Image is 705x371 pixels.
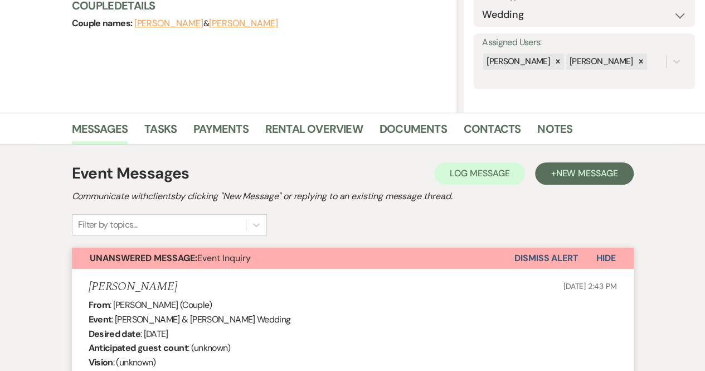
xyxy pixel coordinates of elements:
b: Vision [89,356,113,368]
h5: [PERSON_NAME] [89,280,177,294]
span: Log Message [450,167,509,179]
h1: Event Messages [72,162,189,185]
div: [PERSON_NAME] [483,54,552,70]
span: Hide [596,252,616,264]
a: Rental Overview [265,120,363,144]
button: [PERSON_NAME] [134,19,203,28]
button: [PERSON_NAME] [209,19,278,28]
b: Desired date [89,328,140,340]
button: Hide [578,248,634,269]
button: +New Message [535,162,633,185]
span: Couple names: [72,17,134,29]
span: Event Inquiry [90,252,251,264]
a: Documents [380,120,447,144]
a: Messages [72,120,128,144]
a: Tasks [144,120,177,144]
a: Contacts [464,120,521,144]
span: [DATE] 2:43 PM [563,281,616,291]
h2: Communicate with clients by clicking "New Message" or replying to an existing message thread. [72,190,634,203]
strong: Unanswered Message: [90,252,197,264]
b: From [89,299,110,311]
a: Payments [193,120,249,144]
div: [PERSON_NAME] [566,54,635,70]
button: Unanswered Message:Event Inquiry [72,248,514,269]
label: Assigned Users: [482,35,687,51]
b: Event [89,314,112,325]
span: New Message [556,167,618,179]
span: & [134,18,278,29]
button: Dismiss Alert [514,248,578,269]
a: Notes [537,120,572,144]
button: Log Message [434,162,525,185]
b: Anticipated guest count [89,342,188,354]
div: Filter by topics... [78,218,138,232]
